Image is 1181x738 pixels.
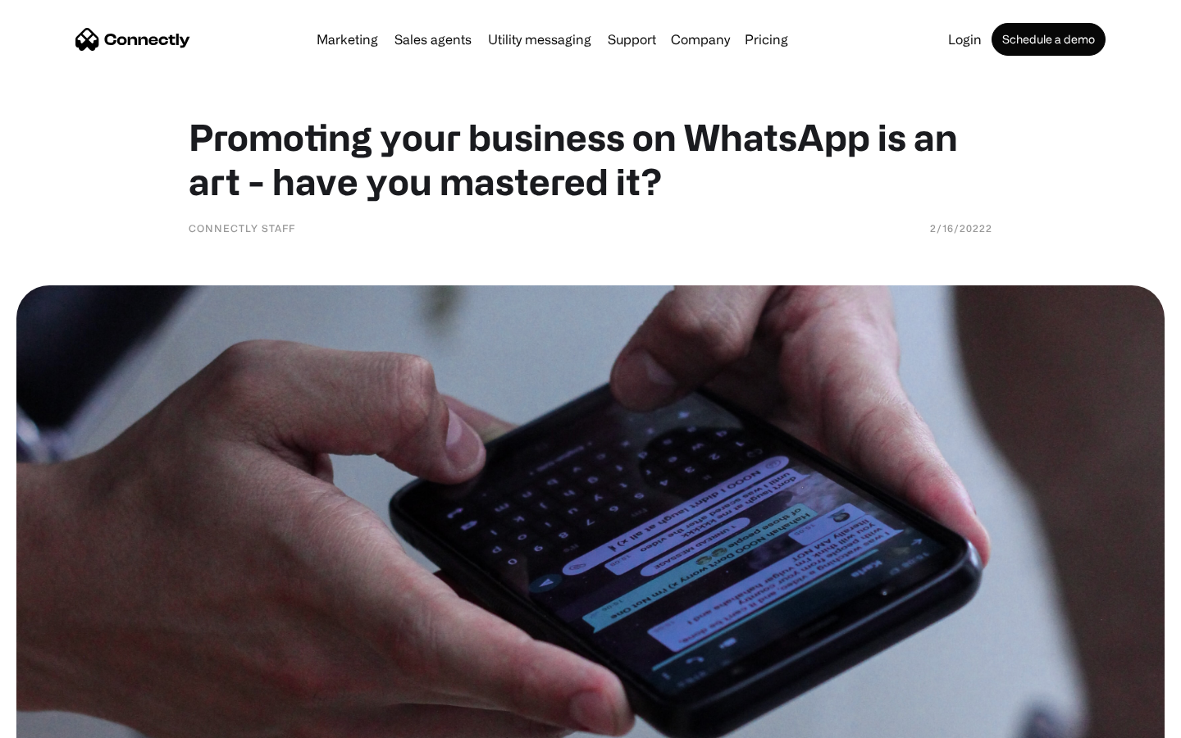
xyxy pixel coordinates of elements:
div: Company [671,28,730,51]
div: 2/16/20222 [930,220,992,236]
a: Sales agents [388,33,478,46]
a: Pricing [738,33,795,46]
aside: Language selected: English [16,709,98,732]
a: Login [942,33,988,46]
a: Utility messaging [481,33,598,46]
a: Support [601,33,663,46]
a: Schedule a demo [992,23,1106,56]
h1: Promoting your business on WhatsApp is an art - have you mastered it? [189,115,992,203]
a: Marketing [310,33,385,46]
div: Connectly Staff [189,220,295,236]
ul: Language list [33,709,98,732]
